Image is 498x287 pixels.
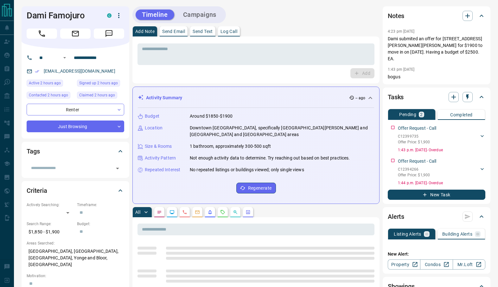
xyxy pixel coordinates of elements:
p: Add Note [135,29,155,34]
div: Tags [27,144,124,159]
p: Around $1850-$1900 [190,113,233,120]
button: Regenerate [236,183,276,193]
p: 1:44 p.m. [DATE] - Overdue [398,180,485,186]
p: Areas Searched: [27,240,124,246]
span: Signed up 2 hours ago [79,80,118,86]
p: New Alert: [388,251,485,258]
div: Activity Summary-- ago [138,92,374,104]
p: Size & Rooms [145,143,172,150]
div: Just Browsing [27,121,124,132]
svg: Lead Browsing Activity [169,210,175,215]
p: 4:23 pm [DATE] [388,29,415,34]
div: Fri Sep 12 2025 [27,80,74,88]
div: Tasks [388,89,485,105]
h1: Dami Famojuro [27,10,98,21]
button: Open [61,54,68,62]
p: Listing Alerts [394,232,421,236]
p: Motivation: [27,273,124,279]
svg: Listing Alerts [207,210,213,215]
a: Mr.Loft [453,259,485,270]
span: Call [27,29,57,39]
p: Offer Request - Call [398,158,437,165]
p: Dami submited an offer for [STREET_ADDRESS][PERSON_NAME][PERSON_NAME] for $1900 to move in on [DA... [388,36,485,62]
p: Search Range: [27,221,74,227]
span: Claimed 2 hours ago [79,92,115,98]
p: No repeated listings or buildings viewed; only single views [190,166,304,173]
svg: Opportunities [233,210,238,215]
button: Campaigns [177,10,223,20]
a: Property [388,259,420,270]
p: -- ago [355,95,365,101]
p: 1 bathroom, approximately 300-500 sqft [190,143,271,150]
a: [EMAIL_ADDRESS][DOMAIN_NAME] [44,68,115,74]
svg: Emails [195,210,200,215]
p: All [135,210,140,214]
div: Fri Sep 12 2025 [77,92,124,101]
a: Condos [420,259,453,270]
button: Open [113,164,122,173]
div: Notes [388,8,485,23]
svg: Requests [220,210,225,215]
p: Building Alerts [442,232,472,236]
p: Send Text [193,29,213,34]
h2: Tags [27,146,40,156]
span: Message [94,29,124,39]
h2: Tasks [388,92,404,102]
p: Offer Request - Call [398,125,437,132]
p: [GEOGRAPHIC_DATA], [GEOGRAPHIC_DATA], [GEOGRAPHIC_DATA], Yonge and Bloor, [GEOGRAPHIC_DATA] [27,246,124,270]
div: condos.ca [107,13,112,18]
p: Pending [399,112,416,117]
svg: Email Verified [35,69,39,74]
p: Activity Pattern [145,155,176,161]
p: Activity Summary [146,95,182,101]
p: Downtown [GEOGRAPHIC_DATA], specifically [GEOGRAPHIC_DATA][PERSON_NAME] and [GEOGRAPHIC_DATA] and... [190,125,374,138]
div: Fri Sep 12 2025 [77,80,124,88]
h2: Notes [388,11,404,21]
svg: Calls [182,210,187,215]
svg: Agent Actions [246,210,251,215]
p: Offer Price: $1,900 [398,172,430,178]
p: Send Email [162,29,185,34]
span: Email [60,29,91,39]
p: C12394266 [398,166,430,172]
div: Renter [27,104,124,115]
div: Criteria [27,183,124,198]
div: Alerts [388,209,485,224]
button: Timeline [136,10,174,20]
p: C12399735 [398,134,430,139]
svg: Notes [157,210,162,215]
span: Contacted 2 hours ago [29,92,68,98]
button: New Task [388,190,485,200]
div: C12399735Offer Price: $1,900 [398,132,485,146]
span: Active 2 hours ago [29,80,61,86]
p: bogus [388,74,485,80]
p: Offer Price: $1,900 [398,139,430,145]
div: Fri Sep 12 2025 [27,92,74,101]
p: 1:43 pm [DATE] [388,67,415,72]
div: C12394266Offer Price: $1,900 [398,165,485,179]
p: 1:43 p.m. [DATE] - Overdue [398,147,485,153]
p: Location [145,125,163,131]
p: Completed [450,113,473,117]
p: Log Call [220,29,237,34]
p: Actively Searching: [27,202,74,208]
h2: Alerts [388,212,404,222]
p: $1,850 - $1,900 [27,227,74,237]
h2: Criteria [27,186,47,196]
p: Budget: [77,221,124,227]
p: 2 [420,112,423,117]
p: Not enough activity data to determine. Try reaching out based on best practices. [190,155,350,161]
p: Timeframe: [77,202,124,208]
p: Repeated Interest [145,166,180,173]
p: Budget [145,113,159,120]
